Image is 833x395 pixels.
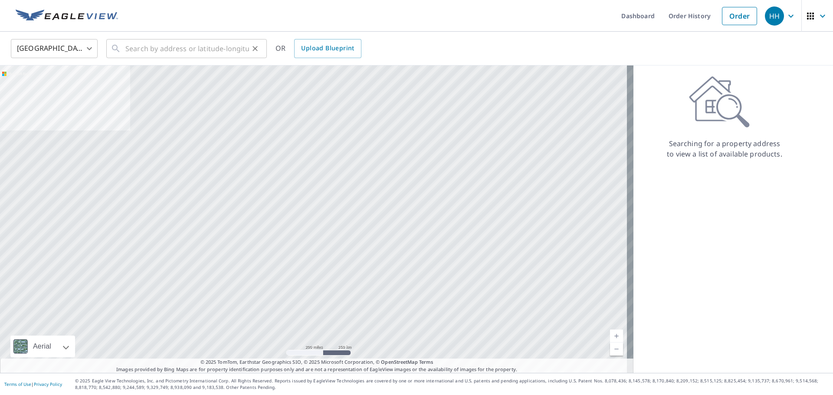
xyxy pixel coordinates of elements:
[16,10,118,23] img: EV Logo
[200,359,433,366] span: © 2025 TomTom, Earthstar Geographics SIO, © 2025 Microsoft Corporation, ©
[610,330,623,343] a: Current Level 5, Zoom In
[610,343,623,356] a: Current Level 5, Zoom Out
[301,43,354,54] span: Upload Blueprint
[765,7,784,26] div: HH
[381,359,417,365] a: OpenStreetMap
[75,378,829,391] p: © 2025 Eagle View Technologies, Inc. and Pictometry International Corp. All Rights Reserved. Repo...
[125,36,249,61] input: Search by address or latitude-longitude
[10,336,75,357] div: Aerial
[249,42,261,55] button: Clear
[30,336,54,357] div: Aerial
[666,138,783,159] p: Searching for a property address to view a list of available products.
[275,39,361,58] div: OR
[722,7,757,25] a: Order
[34,381,62,387] a: Privacy Policy
[4,382,62,387] p: |
[419,359,433,365] a: Terms
[11,36,98,61] div: [GEOGRAPHIC_DATA]
[294,39,361,58] a: Upload Blueprint
[4,381,31,387] a: Terms of Use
